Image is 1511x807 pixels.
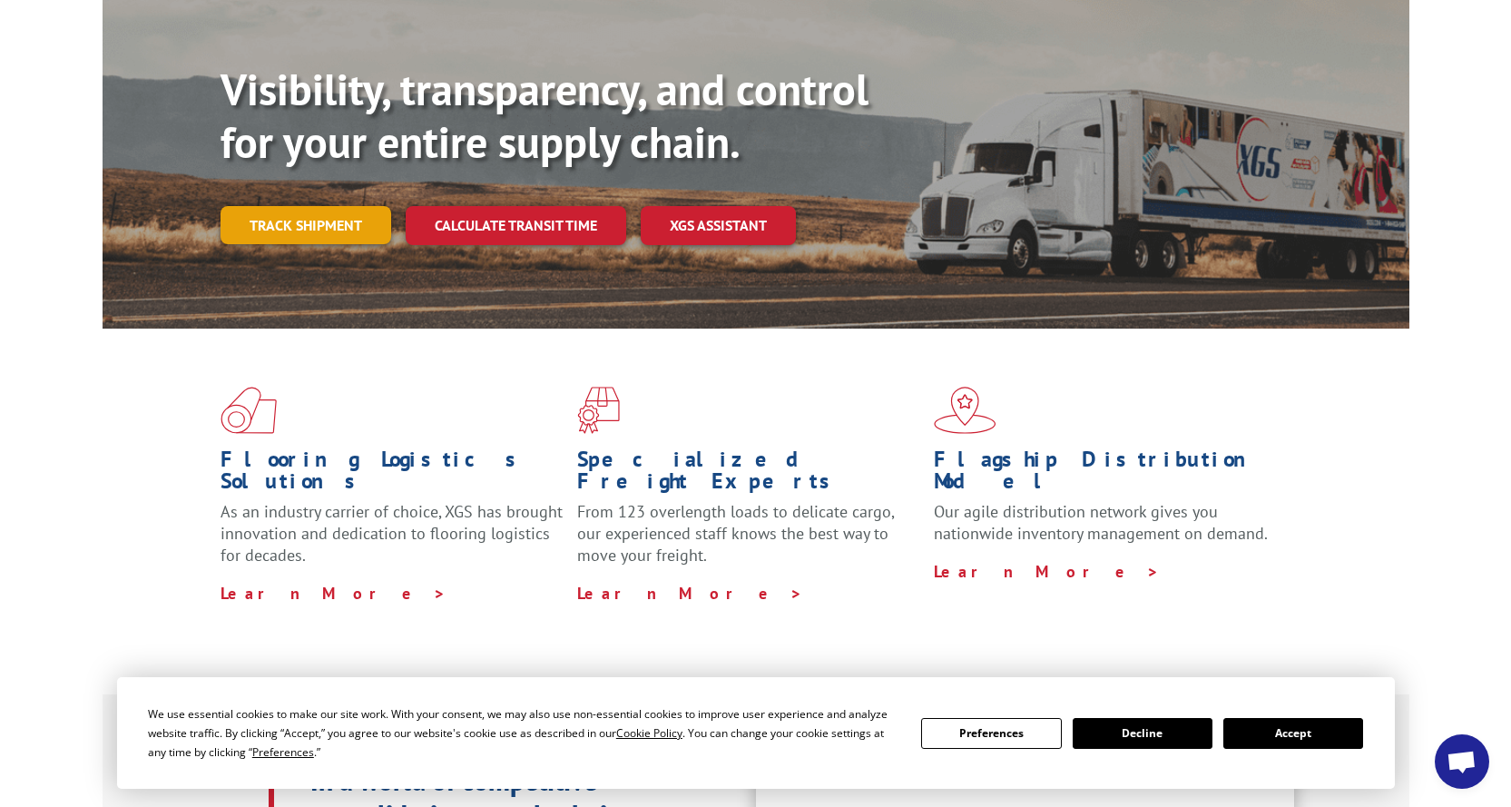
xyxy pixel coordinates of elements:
[1073,718,1212,749] button: Decline
[577,387,620,434] img: xgs-icon-focused-on-flooring-red
[221,583,446,604] a: Learn More >
[1435,734,1489,789] div: Open chat
[577,501,920,582] p: From 123 overlength loads to delicate cargo, our experienced staff knows the best way to move you...
[921,718,1061,749] button: Preferences
[934,448,1277,501] h1: Flagship Distribution Model
[616,725,682,741] span: Cookie Policy
[252,744,314,760] span: Preferences
[1223,718,1363,749] button: Accept
[221,61,868,170] b: Visibility, transparency, and control for your entire supply chain.
[641,206,796,245] a: XGS ASSISTANT
[117,677,1395,789] div: Cookie Consent Prompt
[221,206,391,244] a: Track shipment
[221,448,564,501] h1: Flooring Logistics Solutions
[934,501,1268,544] span: Our agile distribution network gives you nationwide inventory management on demand.
[406,206,626,245] a: Calculate transit time
[577,448,920,501] h1: Specialized Freight Experts
[934,561,1160,582] a: Learn More >
[221,501,563,566] span: As an industry carrier of choice, XGS has brought innovation and dedication to flooring logistics...
[577,583,803,604] a: Learn More >
[934,387,996,434] img: xgs-icon-flagship-distribution-model-red
[148,704,899,762] div: We use essential cookies to make our site work. With your consent, we may also use non-essential ...
[221,387,277,434] img: xgs-icon-total-supply-chain-intelligence-red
